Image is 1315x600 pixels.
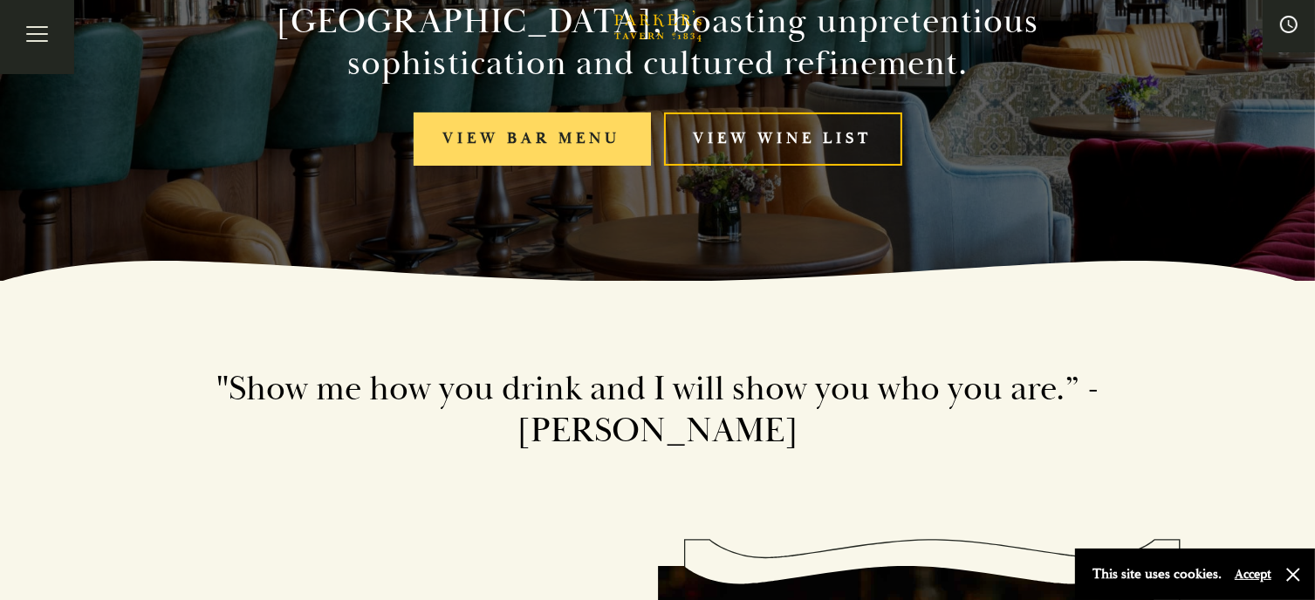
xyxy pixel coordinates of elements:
button: Accept [1235,566,1271,583]
a: View bar menu [414,112,651,166]
p: This site uses cookies. [1092,562,1222,587]
h2: "Show me how you drink and I will show you who you are.” - [PERSON_NAME] [161,368,1155,452]
a: View Wine List [664,112,902,166]
button: Close and accept [1284,566,1302,583]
